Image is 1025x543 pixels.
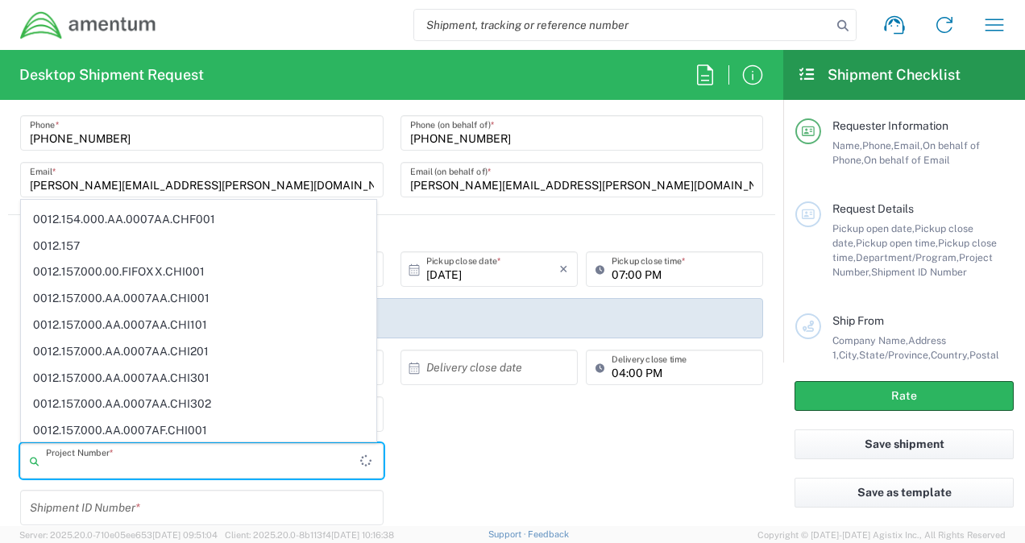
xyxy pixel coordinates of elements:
[22,339,376,364] span: 0012.157.000.AA.0007AA.CHI201
[331,530,394,540] span: [DATE] 10:16:38
[832,119,948,132] span: Requester Information
[22,366,376,391] span: 0012.157.000.AA.0007AA.CHI301
[22,418,376,443] span: 0012.157.000.AA.0007AF.CHI001
[22,286,376,311] span: 0012.157.000.AA.0007AA.CHI001
[832,314,884,327] span: Ship From
[22,392,376,417] span: 0012.157.000.AA.0007AA.CHI302
[414,10,832,40] input: Shipment, tracking or reference number
[798,65,961,85] h2: Shipment Checklist
[832,139,862,151] span: Name,
[832,222,915,234] span: Pickup open date,
[22,259,376,284] span: 0012.157.000.00.FIFOXX.CHI001
[19,10,157,40] img: dyncorp
[795,478,1014,508] button: Save as template
[931,349,969,361] span: Country,
[559,256,568,282] i: ×
[795,381,1014,411] button: Rate
[871,266,967,278] span: Shipment ID Number
[19,65,204,85] h2: Desktop Shipment Request
[859,349,931,361] span: State/Province,
[22,207,376,232] span: 0012.154.000.AA.0007AA.CHF001
[795,429,1014,459] button: Save shipment
[864,154,950,166] span: On behalf of Email
[862,139,894,151] span: Phone,
[757,528,1006,542] span: Copyright © [DATE]-[DATE] Agistix Inc., All Rights Reserved
[856,251,959,263] span: Department/Program,
[22,234,376,259] span: 0012.157
[832,202,914,215] span: Request Details
[225,530,394,540] span: Client: 2025.20.0-8b113f4
[19,530,218,540] span: Server: 2025.20.0-710e05ee653
[22,313,376,338] span: 0012.157.000.AA.0007AA.CHI101
[832,334,908,346] span: Company Name,
[528,529,569,539] a: Feedback
[839,349,859,361] span: City,
[894,139,923,151] span: Email,
[152,530,218,540] span: [DATE] 09:51:04
[488,529,529,539] a: Support
[856,237,938,249] span: Pickup open time,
